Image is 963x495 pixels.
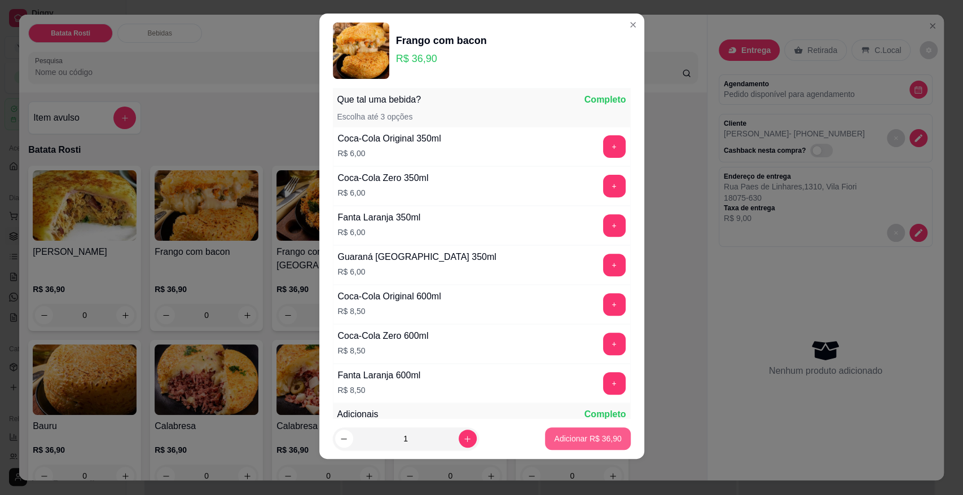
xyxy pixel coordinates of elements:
[338,227,421,238] p: R$ 6,00
[338,250,496,264] div: Guaraná [GEOGRAPHIC_DATA] 350ml
[554,433,621,444] p: Adicionar R$ 36,90
[603,135,626,158] button: add
[624,16,642,34] button: Close
[335,430,353,448] button: decrease-product-quantity
[396,33,487,48] div: Frango com bacon
[584,93,626,107] p: Completo
[338,384,421,396] p: R$ 8,50
[338,266,496,277] p: R$ 6,00
[459,430,477,448] button: increase-product-quantity
[396,51,487,67] p: R$ 36,90
[337,408,379,421] p: Adicionais
[338,306,441,317] p: R$ 8,50
[603,214,626,237] button: add
[338,148,441,159] p: R$ 6,00
[338,211,421,224] div: Fanta Laranja 350ml
[338,369,421,382] div: Fanta Laranja 600ml
[603,254,626,276] button: add
[603,293,626,316] button: add
[338,187,429,198] p: R$ 6,00
[338,132,441,145] div: Coca-Cola Original 350ml
[603,372,626,395] button: add
[584,408,626,421] p: Completo
[545,427,630,450] button: Adicionar R$ 36,90
[333,23,389,79] img: product-image
[337,111,413,122] p: Escolha até 3 opções
[603,333,626,355] button: add
[338,345,429,356] p: R$ 8,50
[337,93,421,107] p: Que tal uma bebida?
[338,290,441,303] div: Coca-Cola Original 600ml
[603,175,626,197] button: add
[338,171,429,185] div: Coca-Cola Zero 350ml
[338,329,429,343] div: Coca-Cola Zero 600ml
